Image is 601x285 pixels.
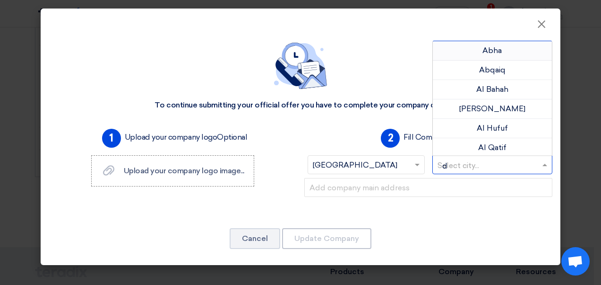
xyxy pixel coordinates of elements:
span: Al Hufuf [477,124,508,133]
img: empty_state_contact.svg [274,43,327,89]
span: [PERSON_NAME] [459,104,525,113]
span: Optional [217,133,247,142]
span: Al Qatif [478,143,507,152]
button: Cancel [230,228,280,249]
span: Al Bahah [476,85,508,94]
span: 2 [381,129,400,148]
a: Open chat [561,247,590,276]
div: To continue submitting your official offer you have to complete your company data [155,100,446,110]
span: Abha [482,46,502,55]
label: Fill Company Address [404,132,479,143]
span: Abqaiq [479,65,506,74]
button: Close [529,15,554,34]
span: 1 [102,129,121,148]
label: Upload your company logo [125,132,248,143]
button: Update Company [282,228,371,249]
span: × [537,17,546,36]
input: Add company main address [304,178,552,197]
span: Upload your company logo image... [124,166,244,175]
